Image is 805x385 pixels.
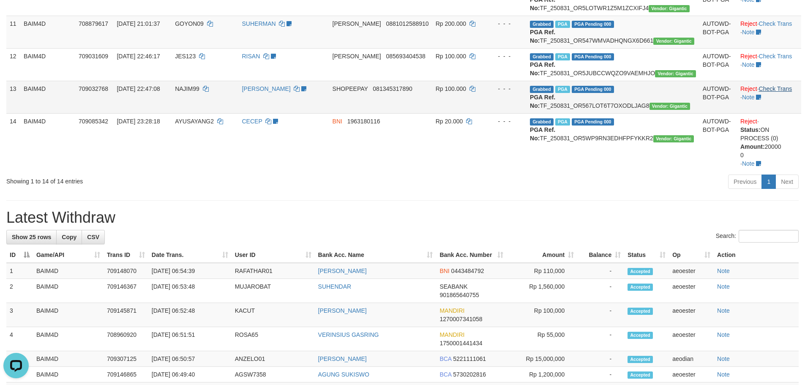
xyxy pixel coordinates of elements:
[530,126,555,142] b: PGA Ref. No:
[740,143,765,150] b: Amount:
[737,81,801,113] td: · ·
[737,16,801,48] td: · ·
[318,307,367,314] a: [PERSON_NAME]
[624,247,669,263] th: Status: activate to sort column ascending
[33,247,104,263] th: Game/API: activate to sort column ascending
[6,113,20,171] td: 14
[577,303,624,327] td: -
[507,303,577,327] td: Rp 100,000
[530,61,555,76] b: PGA Ref. No:
[242,53,260,60] a: RISAN
[527,48,699,81] td: TF_250831_OR5JUBCCWQZO9VAEMHJO
[232,327,315,351] td: ROSA65
[148,327,232,351] td: [DATE] 06:51:51
[507,327,577,351] td: Rp 55,000
[628,284,653,291] span: Accepted
[439,355,451,362] span: BCA
[742,94,755,101] a: Note
[33,279,104,303] td: BAIM4D
[699,81,737,113] td: AUTOWD-BOT-PGA
[6,303,33,327] td: 3
[318,268,367,274] a: [PERSON_NAME]
[232,247,315,263] th: User ID: activate to sort column ascending
[577,351,624,367] td: -
[436,85,466,92] span: Rp 100.000
[507,247,577,263] th: Amount: activate to sort column ascending
[439,268,449,274] span: BNI
[373,85,412,92] span: Copy 081345317890 to clipboard
[716,230,799,243] label: Search:
[148,247,232,263] th: Date Trans.: activate to sort column ascending
[740,126,798,159] div: ON PROCESS (0) 20000 0
[242,20,276,27] a: SUHERMAN
[6,16,20,48] td: 11
[347,118,380,125] span: Copy 1963180116 to clipboard
[628,356,653,363] span: Accepted
[436,247,507,263] th: Bank Acc. Number: activate to sort column ascending
[739,230,799,243] input: Search:
[436,118,463,125] span: Rp 20.000
[232,279,315,303] td: MUJAROBAT
[740,53,757,60] a: Reject
[555,53,570,60] span: Marked by aeosmey
[572,118,614,126] span: PGA Pending
[79,20,108,27] span: 708879617
[572,86,614,93] span: PGA Pending
[527,81,699,113] td: TF_250831_OR567LOT6T7OXODLJAG8
[490,85,523,93] div: - - -
[33,351,104,367] td: BAIM4D
[33,327,104,351] td: BAIM4D
[717,268,730,274] a: Note
[490,117,523,126] div: - - -
[742,29,755,35] a: Note
[717,355,730,362] a: Note
[453,355,486,362] span: Copy 5221111061 to clipboard
[653,38,694,45] span: Vendor URL: https://order5.1velocity.biz
[232,263,315,279] td: RAFATHAR01
[79,85,108,92] span: 709032768
[6,327,33,351] td: 4
[507,351,577,367] td: Rp 15,000,000
[87,234,99,240] span: CSV
[33,367,104,382] td: BAIM4D
[33,263,104,279] td: BAIM4D
[439,331,464,338] span: MANDIRI
[577,263,624,279] td: -
[628,308,653,315] span: Accepted
[6,263,33,279] td: 1
[451,268,484,274] span: Copy 0443484792 to clipboard
[3,3,29,29] button: Open LiveChat chat widget
[507,263,577,279] td: Rp 110,000
[577,247,624,263] th: Balance: activate to sort column ascending
[717,371,730,378] a: Note
[175,53,196,60] span: JES123
[761,175,776,189] a: 1
[759,20,792,27] a: Check Trans
[20,113,75,171] td: BAIM4D
[728,175,762,189] a: Previous
[742,160,755,167] a: Note
[628,371,653,379] span: Accepted
[555,118,570,126] span: Marked by aeoester
[655,70,696,77] span: Vendor URL: https://order5.1velocity.biz
[104,263,148,279] td: 709148070
[742,61,755,68] a: Note
[232,303,315,327] td: KACUT
[453,371,486,378] span: Copy 5730202816 to clipboard
[577,327,624,351] td: -
[6,247,33,263] th: ID: activate to sort column descending
[439,340,482,347] span: Copy 1750001441434 to clipboard
[6,81,20,113] td: 13
[20,16,75,48] td: BAIM4D
[148,367,232,382] td: [DATE] 06:49:40
[577,367,624,382] td: -
[740,20,757,27] a: Reject
[737,113,801,171] td: · ·
[318,331,379,338] a: VERINSIUS GASRING
[714,247,799,263] th: Action
[6,174,329,186] div: Showing 1 to 14 of 14 entries
[669,247,714,263] th: Op: activate to sort column ascending
[104,367,148,382] td: 709146865
[740,85,757,92] a: Reject
[6,48,20,81] td: 12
